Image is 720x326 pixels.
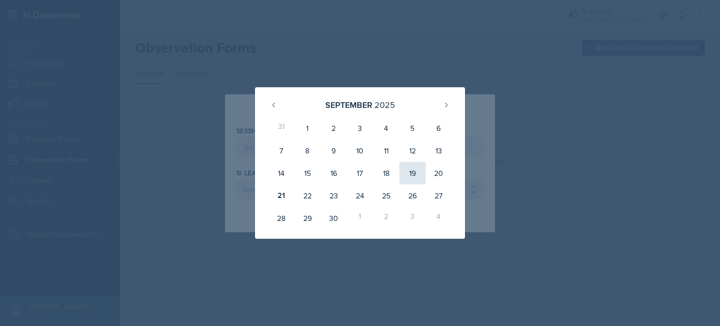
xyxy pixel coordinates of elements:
[347,184,373,207] div: 24
[321,162,347,184] div: 16
[399,207,426,229] div: 3
[294,162,321,184] div: 15
[268,162,294,184] div: 14
[347,117,373,139] div: 3
[294,139,321,162] div: 8
[373,139,399,162] div: 11
[399,184,426,207] div: 26
[375,99,395,111] div: 2025
[294,117,321,139] div: 1
[399,139,426,162] div: 12
[399,162,426,184] div: 19
[268,184,294,207] div: 21
[268,139,294,162] div: 7
[426,162,452,184] div: 20
[325,99,372,111] div: September
[399,117,426,139] div: 5
[347,162,373,184] div: 17
[426,117,452,139] div: 6
[321,207,347,229] div: 30
[321,184,347,207] div: 23
[426,207,452,229] div: 4
[268,207,294,229] div: 28
[268,117,294,139] div: 31
[373,117,399,139] div: 4
[347,207,373,229] div: 1
[373,184,399,207] div: 25
[426,184,452,207] div: 27
[321,117,347,139] div: 2
[294,207,321,229] div: 29
[426,139,452,162] div: 13
[373,207,399,229] div: 2
[347,139,373,162] div: 10
[321,139,347,162] div: 9
[373,162,399,184] div: 18
[294,184,321,207] div: 22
